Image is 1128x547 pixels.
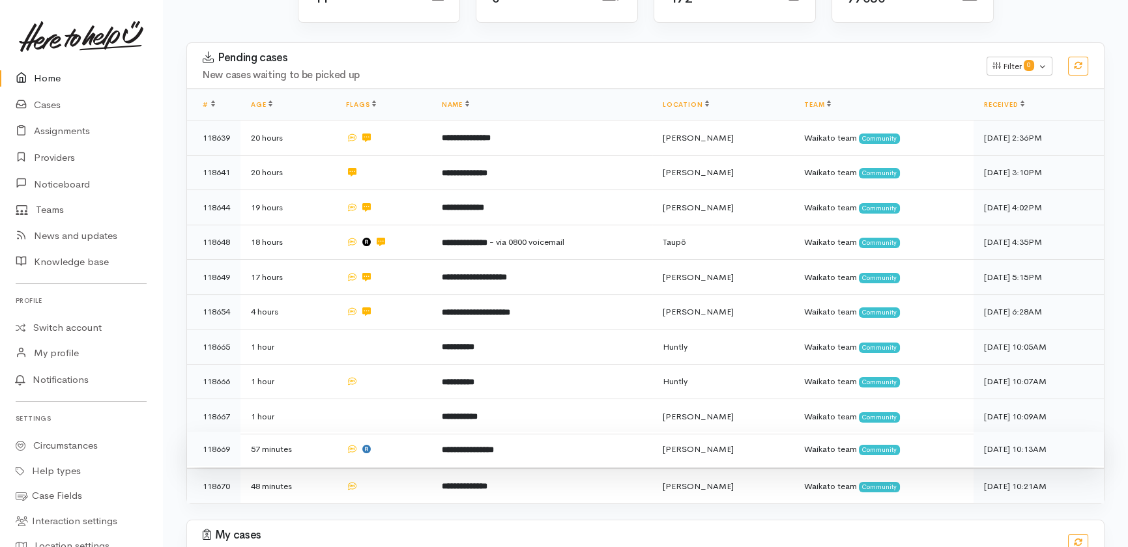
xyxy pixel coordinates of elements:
td: 48 minutes [240,469,336,503]
span: Community [859,412,900,423]
td: Waikato team [794,225,974,260]
td: Waikato team [794,330,974,365]
td: 1 hour [240,330,336,365]
span: [PERSON_NAME] [663,481,734,492]
a: Name [442,100,469,109]
span: [PERSON_NAME] [663,272,734,283]
span: 0 [1024,60,1034,70]
span: [PERSON_NAME] [663,306,734,317]
span: Community [859,482,900,492]
span: Community [859,273,900,283]
td: 20 hours [240,155,336,190]
span: Community [859,377,900,387]
h3: Pending cases [203,51,971,64]
td: 18 hours [240,225,336,260]
a: # [203,100,215,109]
td: Waikato team [794,469,974,503]
span: Taupō [663,236,686,247]
td: [DATE] 4:02PM [974,190,1104,225]
td: 118648 [187,225,240,260]
td: [DATE] 10:13AM [974,432,1104,467]
span: - via 0800 voicemail [489,236,564,247]
span: [PERSON_NAME] [663,132,734,143]
td: 118639 [187,120,240,156]
td: [DATE] 10:09AM [974,399,1104,434]
td: 118641 [187,155,240,190]
a: Team [804,100,831,109]
td: [DATE] 4:35PM [974,225,1104,260]
span: [PERSON_NAME] [663,443,734,455]
span: [PERSON_NAME] [663,167,734,178]
td: 1 hour [240,364,336,399]
span: [PERSON_NAME] [663,411,734,422]
td: Waikato team [794,432,974,467]
td: 4 hours [240,294,336,330]
td: 17 hours [240,260,336,295]
td: [DATE] 6:28AM [974,294,1104,330]
span: Community [859,168,900,178]
h3: My cases [203,529,1052,542]
span: Community [859,307,900,318]
span: Huntly [663,376,687,387]
span: Community [859,343,900,353]
td: 118654 [187,294,240,330]
a: Flags [346,100,376,109]
h6: Settings [16,410,147,427]
span: Community [859,445,900,455]
td: 118665 [187,330,240,365]
td: Waikato team [794,399,974,434]
td: 118670 [187,469,240,503]
span: Huntly [663,341,687,352]
span: Community [859,203,900,214]
td: [DATE] 10:07AM [974,364,1104,399]
td: [DATE] 10:05AM [974,330,1104,365]
h4: New cases waiting to be picked up [203,70,971,81]
td: Waikato team [794,190,974,225]
span: Community [859,133,900,144]
td: 19 hours [240,190,336,225]
span: [PERSON_NAME] [663,202,734,213]
td: [DATE] 2:36PM [974,120,1104,156]
td: 118669 [187,432,240,467]
td: 1 hour [240,399,336,434]
span: Community [859,238,900,248]
td: 118649 [187,260,240,295]
td: 57 minutes [240,432,336,467]
td: Waikato team [794,294,974,330]
td: Waikato team [794,260,974,295]
a: Location [663,100,709,109]
a: Received [984,100,1024,109]
td: 118666 [187,364,240,399]
td: 118644 [187,190,240,225]
button: Filter0 [987,57,1052,76]
td: [DATE] 10:21AM [974,469,1104,503]
td: 118667 [187,399,240,434]
h6: Profile [16,292,147,309]
td: [DATE] 3:10PM [974,155,1104,190]
td: Waikato team [794,155,974,190]
a: Age [251,100,272,109]
td: Waikato team [794,364,974,399]
td: Waikato team [794,120,974,156]
td: 20 hours [240,120,336,156]
td: [DATE] 5:15PM [974,260,1104,295]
